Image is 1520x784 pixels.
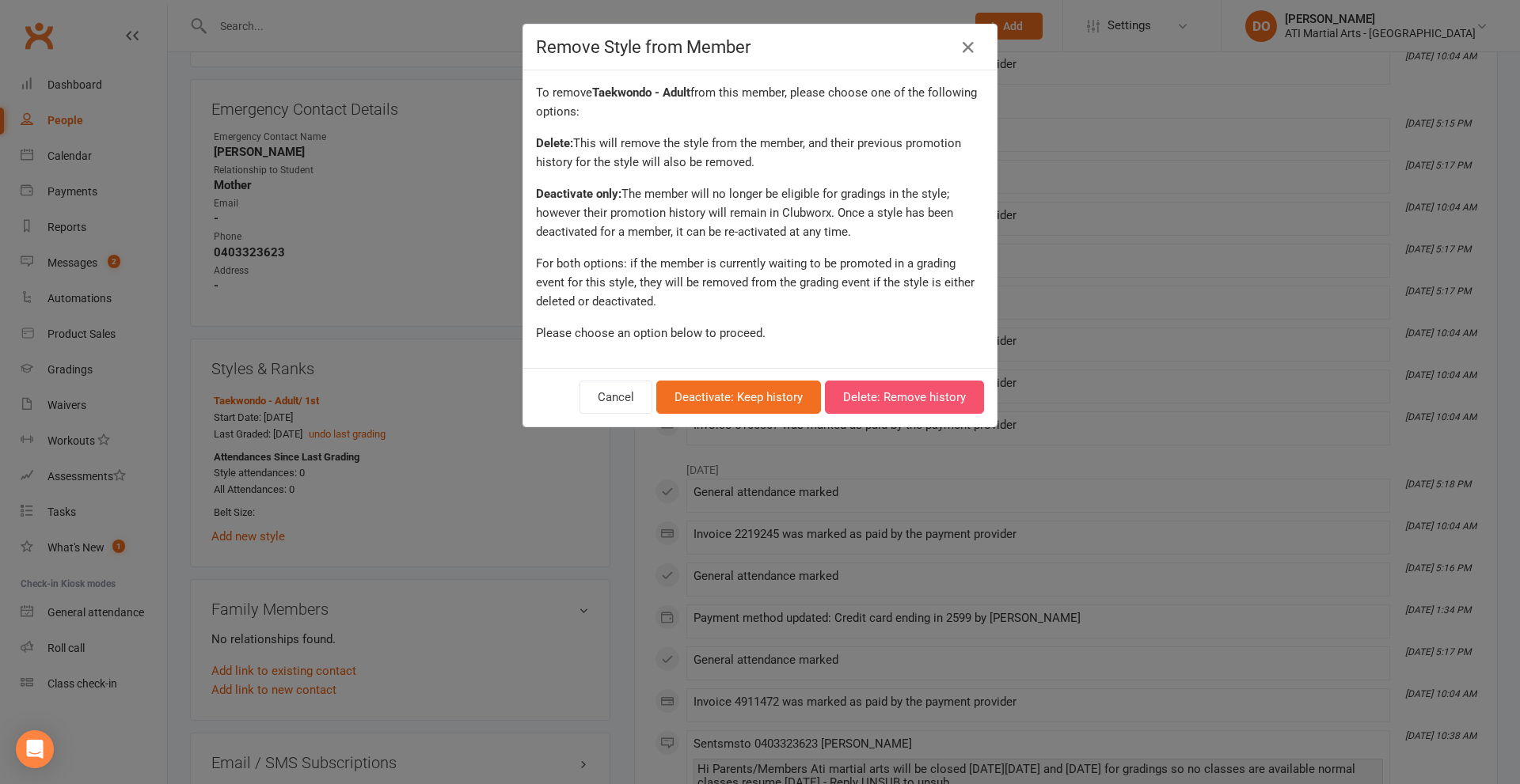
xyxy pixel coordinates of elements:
button: Delete: Remove history [825,381,984,414]
div: Open Intercom Messenger [16,730,54,768]
div: This will remove the style from the member, and their previous promotion history for the style wi... [536,134,984,172]
div: To remove from this member, please choose one of the following options: [536,83,984,121]
button: Cancel [579,381,652,414]
div: Please choose an option below to proceed. [536,324,984,343]
strong: Delete: [536,136,573,150]
strong: Deactivate only: [536,187,621,201]
button: Deactivate: Keep history [656,381,821,414]
div: The member will no longer be eligible for gradings in the style; however their promotion history ... [536,184,984,241]
div: For both options: if the member is currently waiting to be promoted in a grading event for this s... [536,254,984,311]
h4: Remove Style from Member [536,37,984,57]
a: Close [956,35,981,60]
strong: Taekwondo - Adult [592,85,690,100]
